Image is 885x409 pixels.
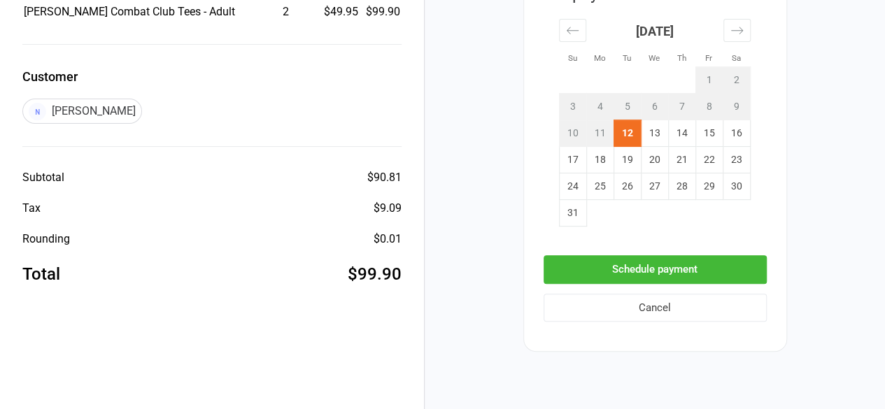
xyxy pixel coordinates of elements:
td: Not available. Tuesday, August 5, 2025 [614,94,641,120]
small: Mo [594,53,606,63]
td: Monday, August 25, 2025 [586,173,614,200]
td: Friday, August 15, 2025 [695,120,723,147]
div: [PERSON_NAME] [22,99,142,124]
small: Tu [623,53,631,63]
td: Sunday, August 31, 2025 [559,200,586,227]
div: $9.09 [374,200,402,217]
div: $0.01 [374,231,402,247]
td: Thursday, August 28, 2025 [668,173,695,200]
small: We [649,53,660,63]
div: Tax [22,200,41,217]
td: Not available. Friday, August 8, 2025 [695,94,723,120]
div: Move forward to switch to the next month. [723,19,751,42]
td: $99.90 [364,3,401,20]
td: Thursday, August 21, 2025 [668,147,695,173]
td: Wednesday, August 13, 2025 [641,120,668,147]
td: Friday, August 29, 2025 [695,173,723,200]
td: Monday, August 18, 2025 [586,147,614,173]
td: Tuesday, August 26, 2025 [614,173,641,200]
small: Su [568,53,577,63]
td: Wednesday, August 27, 2025 [641,173,668,200]
div: Total [22,261,60,287]
strong: [DATE] [636,24,674,38]
td: Saturday, August 23, 2025 [723,147,750,173]
small: Sa [732,53,741,63]
div: $49.95 [321,3,358,20]
td: Not available. Monday, August 4, 2025 [586,94,614,120]
td: Not available. Sunday, August 3, 2025 [559,94,586,120]
td: Selected. Tuesday, August 12, 2025 [614,120,641,147]
div: Rounding [22,231,70,247]
div: $90.81 [367,169,402,186]
td: Saturday, August 16, 2025 [723,120,750,147]
div: $99.90 [348,261,402,287]
span: [PERSON_NAME] Combat Club Tees - Adult [24,5,235,18]
div: Calendar [544,6,766,243]
td: Not available. Saturday, August 9, 2025 [723,94,750,120]
button: Schedule payment [544,255,767,284]
td: Not available. Friday, August 1, 2025 [695,67,723,94]
td: Not available. Sunday, August 10, 2025 [559,120,586,147]
td: Wednesday, August 20, 2025 [641,147,668,173]
td: Thursday, August 14, 2025 [668,120,695,147]
div: 2 [252,3,320,20]
td: Not available. Saturday, August 2, 2025 [723,67,750,94]
td: Not available. Monday, August 11, 2025 [586,120,614,147]
small: Th [677,53,686,63]
small: Fr [705,53,712,63]
td: Tuesday, August 19, 2025 [614,147,641,173]
td: Sunday, August 24, 2025 [559,173,586,200]
div: Subtotal [22,169,64,186]
label: Customer [22,67,402,86]
td: Not available. Wednesday, August 6, 2025 [641,94,668,120]
td: Saturday, August 30, 2025 [723,173,750,200]
td: Not available. Thursday, August 7, 2025 [668,94,695,120]
td: Friday, August 22, 2025 [695,147,723,173]
td: Sunday, August 17, 2025 [559,147,586,173]
button: Cancel [544,294,767,322]
div: Move backward to switch to the previous month. [559,19,586,42]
